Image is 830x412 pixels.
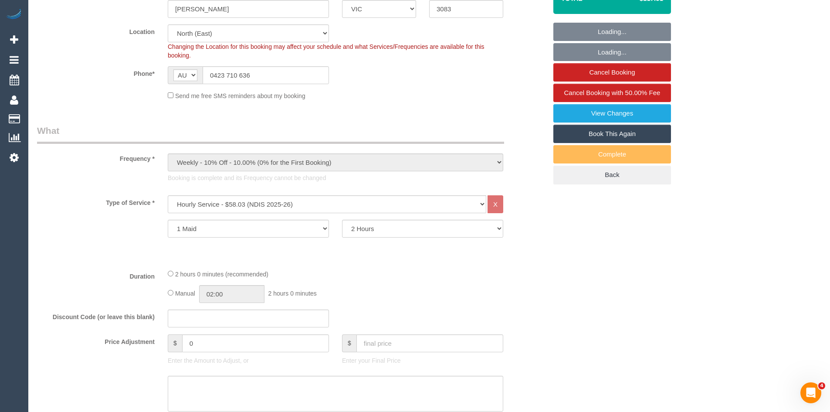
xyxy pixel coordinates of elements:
span: $ [168,334,182,352]
label: Frequency * [30,151,161,163]
input: Phone* [203,66,329,84]
p: Booking is complete and its Frequency cannot be changed [168,174,503,182]
a: Back [553,166,671,184]
label: Price Adjustment [30,334,161,346]
a: Cancel Booking [553,63,671,82]
label: Location [30,24,161,36]
a: View Changes [553,104,671,123]
span: 2 hours 0 minutes (recommended) [175,271,268,278]
legend: What [37,124,504,144]
label: Phone* [30,66,161,78]
span: $ [342,334,356,352]
a: Book This Again [553,125,671,143]
span: Changing the Location for this booking may affect your schedule and what Services/Frequencies are... [168,43,484,59]
p: Enter your Final Price [342,356,503,365]
p: Enter the Amount to Adjust, or [168,356,329,365]
a: Cancel Booking with 50.00% Fee [553,84,671,102]
span: Manual [175,290,195,297]
label: Discount Code (or leave this blank) [30,310,161,321]
span: Send me free SMS reminders about my booking [175,92,305,99]
label: Type of Service * [30,195,161,207]
iframe: Intercom live chat [800,382,821,403]
span: 2 hours 0 minutes [268,290,317,297]
img: Automaid Logo [5,9,23,21]
label: Duration [30,269,161,281]
span: 4 [818,382,825,389]
input: final price [356,334,503,352]
span: Cancel Booking with 50.00% Fee [564,89,661,96]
